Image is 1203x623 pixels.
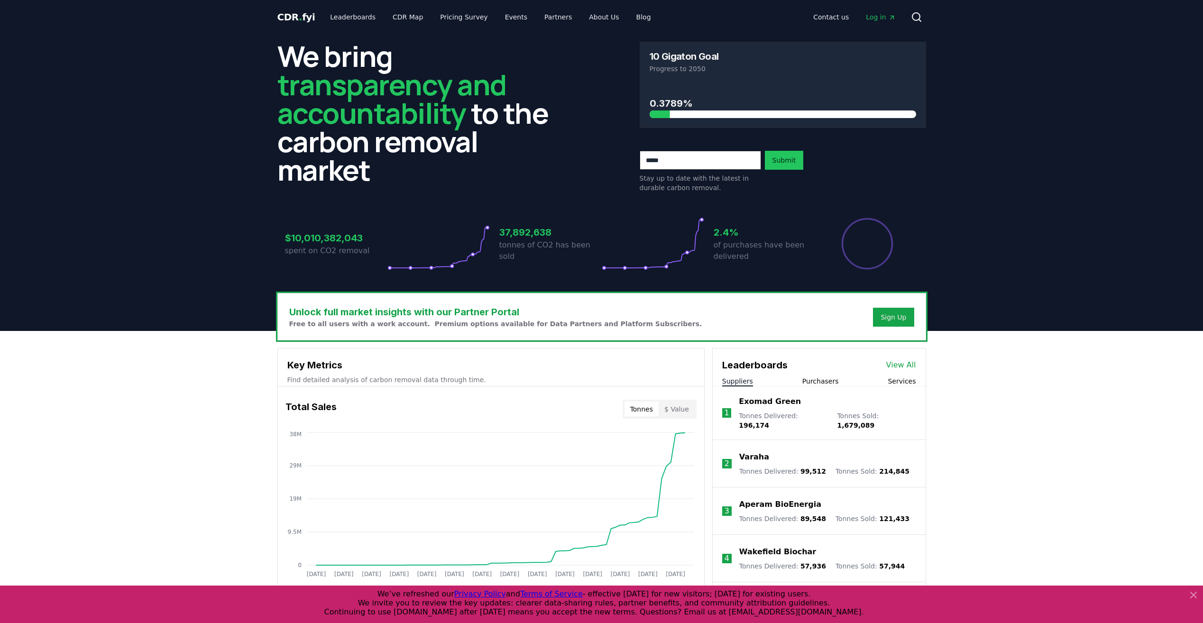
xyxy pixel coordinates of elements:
a: CDR Map [385,9,431,26]
p: Tonnes Delivered : [739,561,826,571]
span: 121,433 [879,515,909,522]
h3: Key Metrics [287,358,695,372]
span: 99,512 [800,467,826,475]
button: $ Value [659,402,695,417]
p: 2 [725,458,729,469]
h3: Unlock full market insights with our Partner Portal [289,305,702,319]
a: Log in [858,9,903,26]
button: Submit [765,151,804,170]
a: Events [497,9,535,26]
a: Leaderboards [322,9,383,26]
tspan: 38M [289,431,302,438]
tspan: [DATE] [583,571,602,577]
p: Tonnes Delivered : [739,514,826,523]
a: Varaha [739,451,769,463]
p: 4 [725,553,729,564]
a: View All [886,359,916,371]
p: Progress to 2050 [650,64,916,73]
div: Percentage of sales delivered [841,217,894,270]
p: Stay up to date with the latest in durable carbon removal. [640,174,761,192]
a: About Us [581,9,626,26]
p: Tonnes Delivered : [739,411,827,430]
tspan: [DATE] [472,571,492,577]
tspan: 19M [289,495,302,502]
tspan: [DATE] [527,571,547,577]
p: Tonnes Sold : [837,411,916,430]
p: 3 [725,505,729,517]
tspan: [DATE] [610,571,630,577]
h3: 0.3789% [650,96,916,110]
span: 89,548 [800,515,826,522]
p: tonnes of CO2 has been sold [499,239,602,262]
p: Find detailed analysis of carbon removal data through time. [287,375,695,385]
h3: 2.4% [714,225,816,239]
tspan: [DATE] [555,571,575,577]
p: 1 [724,407,729,419]
a: CDR.fyi [277,10,315,24]
tspan: [DATE] [445,571,464,577]
a: Sign Up [881,312,906,322]
tspan: [DATE] [666,571,685,577]
h3: $10,010,382,043 [285,231,387,245]
span: 57,944 [879,562,905,570]
a: Aperam BioEnergia [739,499,821,510]
span: 57,936 [800,562,826,570]
span: CDR fyi [277,11,315,23]
p: Free to all users with a work account. Premium options available for Data Partners and Platform S... [289,319,702,329]
span: . [299,11,302,23]
button: Sign Up [873,308,914,327]
a: Contact us [806,9,856,26]
tspan: [DATE] [638,571,658,577]
tspan: [DATE] [417,571,436,577]
h3: 37,892,638 [499,225,602,239]
h2: We bring to the carbon removal market [277,42,564,184]
tspan: 29M [289,462,302,469]
p: Tonnes Sold : [836,561,905,571]
nav: Main [322,9,658,26]
p: Tonnes Sold : [836,467,909,476]
span: Log in [866,12,895,22]
a: Wakefield Biochar [739,546,816,558]
tspan: [DATE] [500,571,519,577]
p: spent on CO2 removal [285,245,387,257]
p: of purchases have been delivered [714,239,816,262]
a: Exomad Green [739,396,801,407]
span: 214,845 [879,467,909,475]
tspan: [DATE] [362,571,381,577]
a: Blog [629,9,659,26]
tspan: 9.5M [287,529,301,535]
tspan: [DATE] [306,571,326,577]
tspan: [DATE] [389,571,409,577]
button: Services [888,376,916,386]
a: Pricing Survey [432,9,495,26]
button: Tonnes [624,402,659,417]
tspan: 0 [298,562,302,568]
p: Tonnes Sold : [836,514,909,523]
span: 196,174 [739,421,769,429]
nav: Main [806,9,903,26]
span: 1,679,089 [837,421,874,429]
h3: 10 Gigaton Goal [650,52,719,61]
h3: Total Sales [285,400,337,419]
p: Tonnes Delivered : [739,467,826,476]
tspan: [DATE] [334,571,353,577]
button: Suppliers [722,376,753,386]
a: Partners [537,9,579,26]
h3: Leaderboards [722,358,788,372]
button: Purchasers [802,376,839,386]
span: transparency and accountability [277,65,506,132]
